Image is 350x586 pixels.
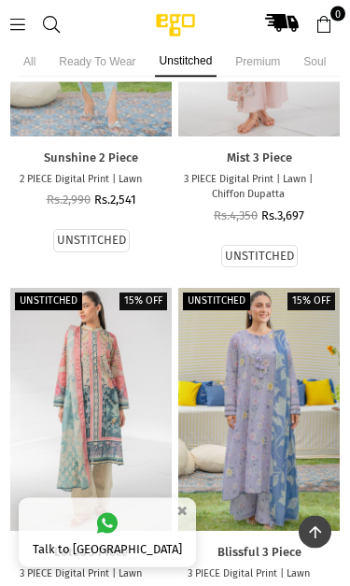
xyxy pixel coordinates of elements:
li: Ready to wear [54,46,140,78]
p: 3 PIECE Digital Print | Lawn [178,567,318,583]
li: Unstitched [155,46,217,78]
a: Lotus 3 Piece [10,289,172,532]
label: UNSTITCHED [57,234,126,250]
label: 15% off [119,293,167,311]
button: × [171,495,193,526]
span: Rs.4,350 [214,209,258,223]
p: 3 PIECE Digital Print | Lawn | Chiffon Dupatta [178,173,318,204]
p: 3 PIECE Digital Print | Lawn [10,567,150,583]
a: Menu [1,16,35,30]
a: Blissful 3 Piece [178,289,340,532]
label: Unstitched [183,293,250,311]
a: Mist 3 Piece [178,151,340,167]
span: 0 [330,7,345,21]
a: Sunshine 2 Piece [10,151,172,167]
a: Lotus 3 Piece [10,546,172,562]
img: Ego [119,12,231,38]
a: Search [35,16,68,30]
span: Rs.2,541 [94,193,136,207]
span: Rs.3,697 [261,209,304,223]
p: 2 PIECE Digital Print | Lawn [10,173,150,189]
a: Blissful 3 Piece [178,546,340,562]
a: Talk to [GEOGRAPHIC_DATA] [19,498,196,567]
label: Unstitched [15,293,82,311]
label: 15% off [287,293,335,311]
label: UNSTITCHED [225,250,294,265]
li: All [19,46,40,78]
span: Rs.2,990 [47,193,91,207]
a: 0 [307,7,341,40]
li: Premium [231,46,285,78]
li: Soul [299,46,330,78]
